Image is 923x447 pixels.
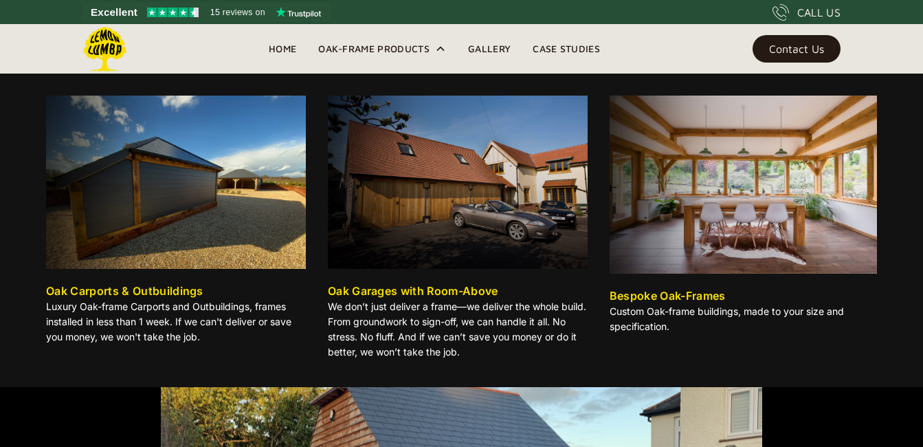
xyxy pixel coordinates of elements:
p: We don’t just deliver a frame—we deliver the whole build. From groundwork to sign-off, we can han... [328,299,588,360]
a: Gallery [457,39,522,59]
a: Oak Garages with Room-AboveWe don’t just deliver a frame—we deliver the whole build. From groundw... [328,96,588,365]
img: Trustpilot logo [276,7,321,18]
p: Luxury Oak-frame Carports and Outbuildings, frames installed in less than 1 week. If we can't del... [46,299,306,345]
a: Home [258,39,307,59]
a: Oak Carports & OutbuildingsLuxury Oak-frame Carports and Outbuildings, frames installed in less t... [46,96,306,350]
span: Excellent [91,4,137,21]
div: CALL US [797,4,841,21]
div: Contact Us [769,44,824,54]
div: Oak-Frame Products [307,24,457,74]
p: Custom Oak-frame buildings, made to your size and specification. [610,304,877,334]
a: Case Studies [522,39,611,59]
div: Oak-Frame Products [318,41,430,57]
span: 15 reviews on [210,4,265,21]
a: Bespoke Oak-FramesCustom Oak-frame buildings, made to your size and specification. [610,96,877,340]
a: See Lemon Lumba reviews on Trustpilot [82,3,331,22]
a: Contact Us [753,35,841,63]
div: Bespoke Oak-Frames [610,287,726,304]
div: Oak Garages with Room-Above [328,283,498,299]
div: Oak Carports & Outbuildings [46,283,203,299]
a: CALL US [772,4,841,21]
img: Trustpilot 4.5 stars [147,8,199,17]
